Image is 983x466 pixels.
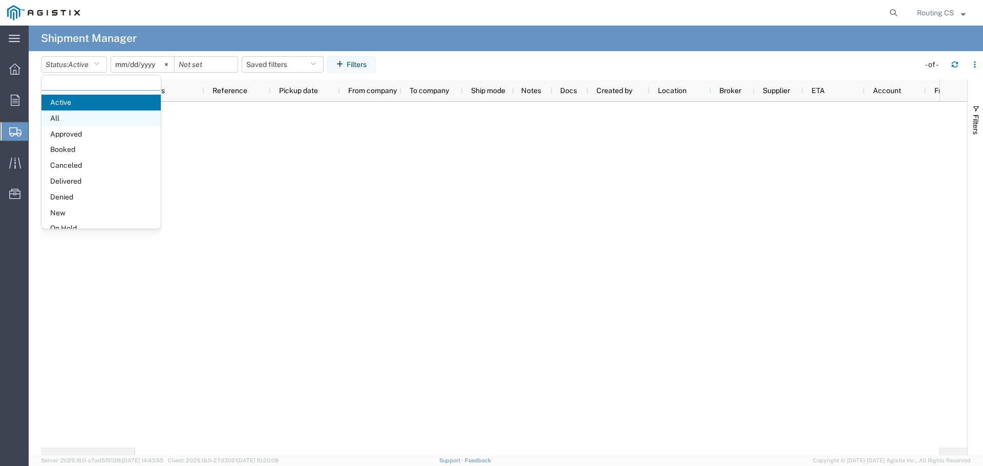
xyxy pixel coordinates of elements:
[242,56,324,73] button: Saved filters
[348,86,397,95] span: From company
[68,60,89,69] span: Active
[41,220,161,236] span: On Hold
[873,86,901,95] span: Account
[521,86,541,95] span: Notes
[719,86,741,95] span: Broker
[168,457,279,463] span: Client: 2025.18.0-27d3021
[658,86,687,95] span: Location
[41,158,161,173] span: Canceled
[465,457,491,463] a: Feedback
[471,86,505,95] span: Ship mode
[41,173,161,189] span: Delivered
[917,7,954,18] span: Routing CS
[41,142,161,158] span: Booked
[41,110,161,126] span: All
[916,7,969,19] button: Routing CS
[237,457,279,463] span: [DATE] 10:20:09
[410,86,449,95] span: To company
[41,95,161,110] span: Active
[111,57,174,72] input: Not set
[279,86,318,95] span: Pickup date
[122,457,163,463] span: [DATE] 14:43:55
[763,86,790,95] span: Supplier
[596,86,632,95] span: Created by
[175,57,238,72] input: Not set
[972,115,980,135] span: Filters
[439,457,465,463] a: Support
[934,86,972,95] span: From street
[41,457,163,463] span: Server: 2025.18.0-c7ad5f513fb
[41,56,107,73] button: Status:Active
[327,56,376,73] button: Filters
[925,59,943,70] div: - of -
[212,86,247,95] span: Reference
[560,86,577,95] span: Docs
[41,189,161,205] span: Denied
[813,456,971,465] span: Copyright © [DATE]-[DATE] Agistix Inc., All Rights Reserved
[7,5,80,20] img: logo
[41,205,161,221] span: New
[41,26,137,51] h4: Shipment Manager
[41,126,161,142] span: Approved
[811,86,825,95] span: ETA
